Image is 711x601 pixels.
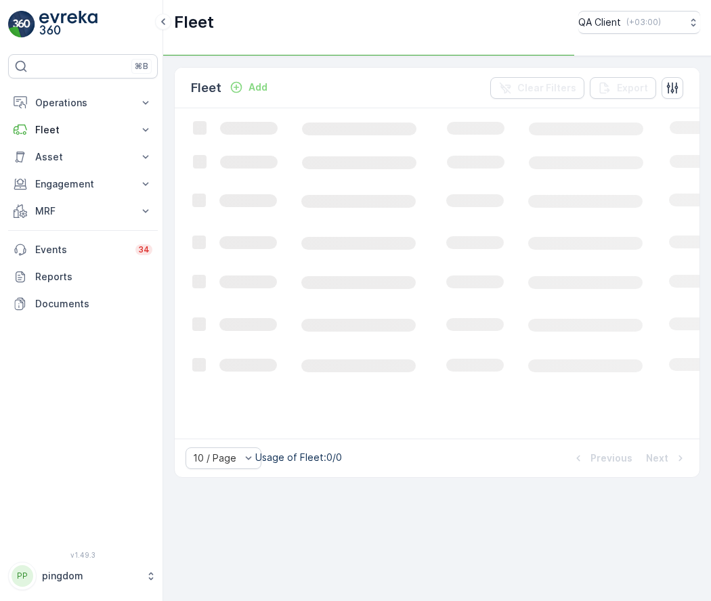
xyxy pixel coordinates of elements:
[8,198,158,225] button: MRF
[35,297,152,311] p: Documents
[8,290,158,317] a: Documents
[8,116,158,143] button: Fleet
[645,450,689,466] button: Next
[12,565,33,587] div: PP
[35,204,131,218] p: MRF
[42,569,139,583] p: pingdom
[8,263,158,290] a: Reports
[8,89,158,116] button: Operations
[590,77,656,99] button: Export
[35,243,127,257] p: Events
[8,562,158,590] button: PPpingdom
[39,11,98,38] img: logo_light-DOdMpM7g.png
[35,177,131,191] p: Engagement
[191,79,221,97] p: Fleet
[138,244,150,255] p: 34
[646,451,668,465] p: Next
[8,143,158,171] button: Asset
[35,150,131,164] p: Asset
[578,11,700,34] button: QA Client(+03:00)
[626,17,661,28] p: ( +03:00 )
[35,270,152,284] p: Reports
[578,16,621,29] p: QA Client
[517,81,576,95] p: Clear Filters
[590,451,632,465] p: Previous
[224,79,273,95] button: Add
[255,451,342,464] p: Usage of Fleet : 0/0
[174,12,214,33] p: Fleet
[570,450,634,466] button: Previous
[8,551,158,559] span: v 1.49.3
[135,61,148,72] p: ⌘B
[617,81,648,95] p: Export
[8,11,35,38] img: logo
[35,96,131,110] p: Operations
[249,81,267,94] p: Add
[8,171,158,198] button: Engagement
[35,123,131,137] p: Fleet
[490,77,584,99] button: Clear Filters
[8,236,158,263] a: Events34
